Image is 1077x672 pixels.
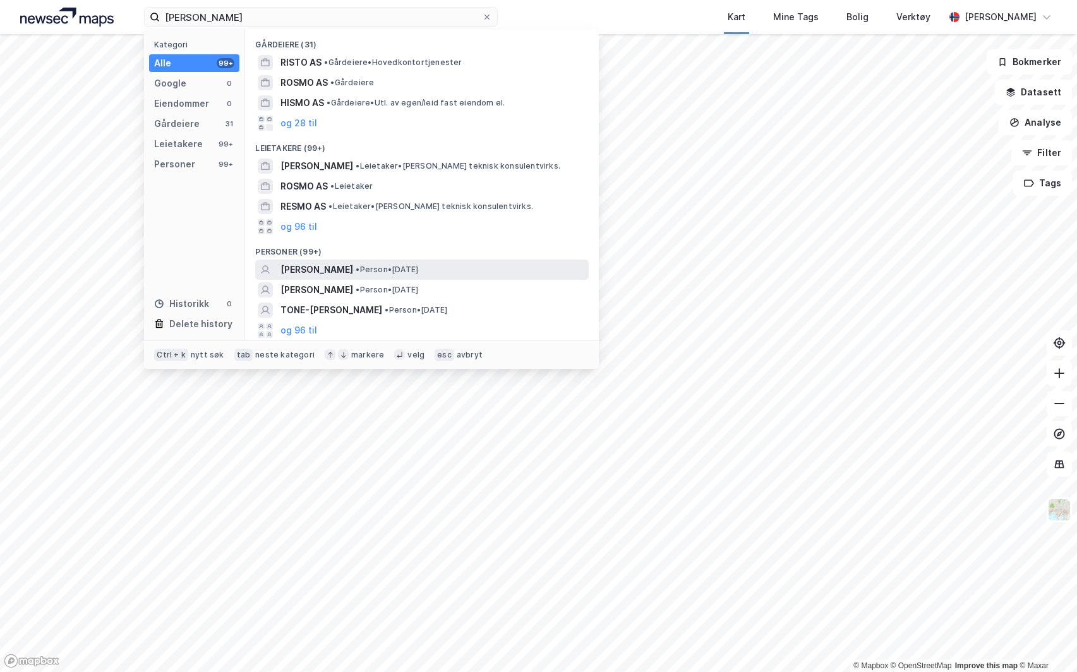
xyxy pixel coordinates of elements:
div: esc [435,349,454,361]
button: Filter [1011,140,1072,165]
div: Kontrollprogram for chat [1014,611,1077,672]
button: Tags [1013,171,1072,196]
div: Leietakere (99+) [245,133,599,156]
span: [PERSON_NAME] [280,262,353,277]
div: nytt søk [191,350,224,360]
div: 31 [224,119,234,129]
div: Mine Tags [773,9,819,25]
img: logo.a4113a55bc3d86da70a041830d287a7e.svg [20,8,114,27]
button: Analyse [999,110,1072,135]
span: [PERSON_NAME] [280,159,353,174]
div: Verktøy [896,9,930,25]
div: Kart [728,9,745,25]
img: Z [1047,498,1071,522]
div: velg [407,350,424,360]
div: Alle [154,56,171,71]
div: Personer (99+) [245,237,599,260]
div: [PERSON_NAME] [965,9,1037,25]
span: [PERSON_NAME] [280,282,353,297]
a: Improve this map [955,661,1018,670]
button: Datasett [995,80,1072,105]
span: Person • [DATE] [356,265,418,275]
span: • [330,181,334,191]
span: ROSMO AS [280,75,328,90]
span: Leietaker • [PERSON_NAME] teknisk konsulentvirks. [356,161,560,171]
span: • [356,285,359,294]
div: markere [351,350,384,360]
span: Gårdeiere • Utl. av egen/leid fast eiendom el. [327,98,505,108]
span: Person • [DATE] [385,305,447,315]
button: og 96 til [280,219,317,234]
span: Person • [DATE] [356,285,418,295]
a: Mapbox [853,661,888,670]
div: 99+ [217,58,234,68]
span: • [330,78,334,87]
span: HISMO AS [280,95,324,111]
a: OpenStreetMap [891,661,952,670]
div: 99+ [217,159,234,169]
div: avbryt [457,350,483,360]
input: Søk på adresse, matrikkel, gårdeiere, leietakere eller personer [160,8,482,27]
span: TONE-[PERSON_NAME] [280,303,382,318]
span: • [328,201,332,211]
div: Historikk [154,296,209,311]
div: 0 [224,299,234,309]
span: Gårdeiere [330,78,374,88]
div: Bolig [846,9,869,25]
div: Leietakere [154,136,203,152]
div: tab [234,349,253,361]
span: Gårdeiere • Hovedkontortjenester [324,57,462,68]
span: • [385,305,388,315]
span: RISTO AS [280,55,322,70]
span: RESMO AS [280,199,326,214]
span: • [356,161,359,171]
span: Leietaker [330,181,373,191]
div: 99+ [217,139,234,149]
span: Leietaker • [PERSON_NAME] teknisk konsulentvirks. [328,201,533,212]
button: og 28 til [280,116,317,131]
span: • [356,265,359,274]
div: 0 [224,99,234,109]
div: Gårdeiere [154,116,200,131]
button: og 96 til [280,323,317,338]
div: Kategori [154,40,239,49]
div: neste kategori [255,350,315,360]
div: 0 [224,78,234,88]
div: Gårdeiere (31) [245,30,599,52]
a: Mapbox homepage [4,654,59,668]
button: Bokmerker [987,49,1072,75]
div: Eiendommer [154,96,209,111]
span: • [324,57,328,67]
div: Ctrl + k [154,349,188,361]
span: ROSMO AS [280,179,328,194]
div: Google [154,76,186,91]
div: Personer [154,157,195,172]
span: • [327,98,330,107]
div: Delete history [169,316,232,332]
iframe: Chat Widget [1014,611,1077,672]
